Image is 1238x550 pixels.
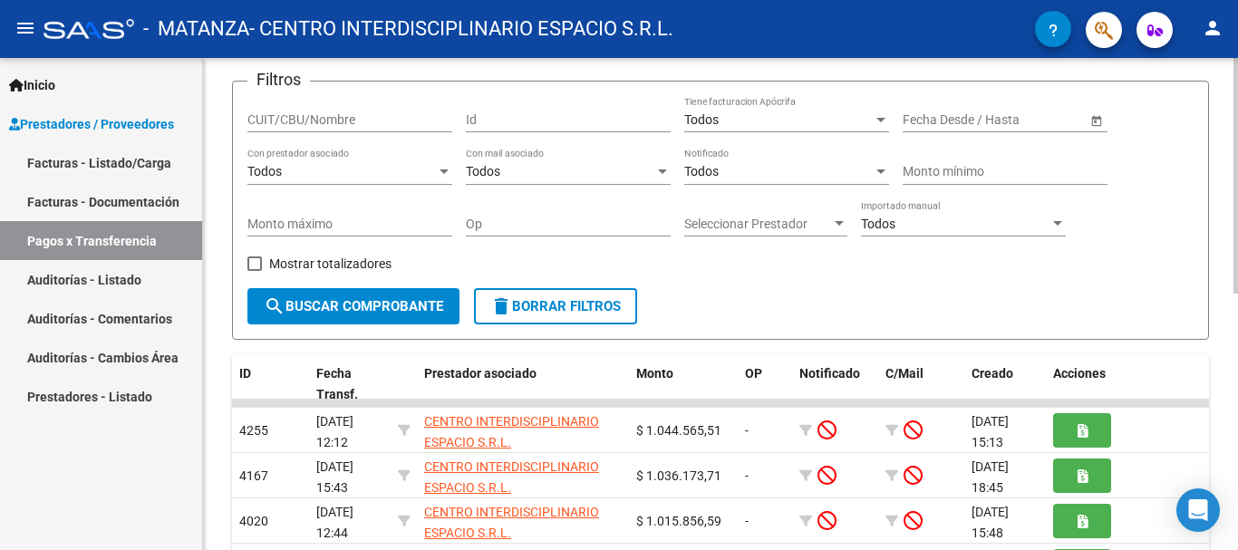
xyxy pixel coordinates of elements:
mat-icon: person [1202,17,1223,39]
mat-icon: search [264,295,285,317]
span: $ 1.036.173,71 [636,468,721,483]
span: Monto [636,366,673,381]
datatable-header-cell: Prestador asociado [417,354,629,414]
mat-icon: menu [15,17,36,39]
datatable-header-cell: Creado [964,354,1046,414]
span: Acciones [1053,366,1106,381]
span: 4255 [239,423,268,438]
span: Notificado [799,366,860,381]
span: Todos [247,164,282,179]
div: Open Intercom Messenger [1176,488,1220,532]
span: - [745,468,749,483]
datatable-header-cell: Monto [629,354,738,414]
datatable-header-cell: Fecha Transf. [309,354,391,414]
span: OP [745,366,762,381]
span: Buscar Comprobante [264,298,443,314]
datatable-header-cell: Notificado [792,354,878,414]
button: Open calendar [1087,111,1106,130]
button: Buscar Comprobante [247,288,459,324]
span: [DATE] 15:13 [972,414,1009,449]
span: Todos [684,112,719,127]
span: 30710817312 [424,480,622,516]
datatable-header-cell: C/Mail [878,354,964,414]
span: Mostrar totalizadores [269,253,392,275]
button: Borrar Filtros [474,288,637,324]
span: Creado [972,366,1013,381]
span: - [745,514,749,528]
span: [DATE] 12:12 [316,414,353,449]
span: Todos [861,217,895,231]
span: $ 1.015.856,59 [636,514,721,528]
span: Fecha Transf. [316,366,358,401]
span: - MATANZA [143,9,249,49]
span: Todos [466,164,500,179]
span: 4020 [239,514,268,528]
span: Todos [684,164,719,179]
h3: Filtros [247,67,310,92]
span: 4167 [239,468,268,483]
span: [DATE] 18:45 [972,459,1009,495]
datatable-header-cell: OP [738,354,792,414]
span: $ 1.044.565,51 [636,423,721,438]
span: Seleccionar Prestador [684,217,831,232]
input: Fecha inicio [903,112,969,128]
span: Prestador asociado [424,366,537,381]
input: Fecha fin [984,112,1073,128]
span: [DATE] 12:44 [316,505,353,540]
span: [DATE] 15:43 [316,459,353,495]
span: CENTRO INTERDISCIPLINARIO ESPACIO S.R.L. [424,505,599,540]
span: - CENTRO INTERDISCIPLINARIO ESPACIO S.R.L. [249,9,673,49]
datatable-header-cell: ID [232,354,309,414]
span: - [745,423,749,438]
span: 30710817312 [424,435,622,470]
span: Inicio [9,75,55,95]
span: CENTRO INTERDISCIPLINARIO ESPACIO S.R.L. [424,459,599,495]
span: Prestadores / Proveedores [9,114,174,134]
mat-icon: delete [490,295,512,317]
datatable-header-cell: Acciones [1046,354,1209,414]
span: ID [239,366,251,381]
span: C/Mail [885,366,924,381]
span: [DATE] 15:48 [972,505,1009,540]
span: Borrar Filtros [490,298,621,314]
span: CENTRO INTERDISCIPLINARIO ESPACIO S.R.L. [424,414,599,449]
